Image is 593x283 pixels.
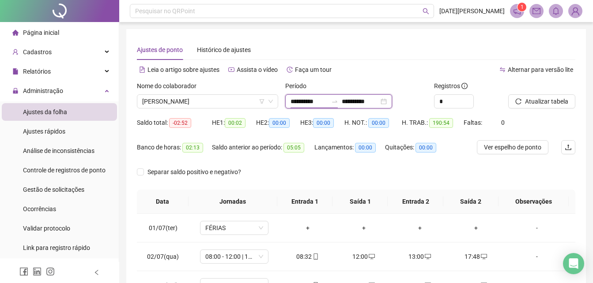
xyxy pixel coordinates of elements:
[344,118,402,128] div: H. NOT.:
[19,267,28,276] span: facebook
[439,6,505,16] span: [DATE][PERSON_NAME]
[343,252,385,261] div: 12:00
[331,98,338,105] span: to
[501,119,505,126] span: 0
[23,167,106,174] span: Controle de registros de ponto
[23,186,84,193] span: Gestão de solicitações
[33,267,42,276] span: linkedin
[511,223,563,233] div: -
[402,118,464,128] div: H. TRAB.:
[269,118,290,128] span: 00:00
[147,253,179,260] span: 02/07(qua)
[314,142,385,153] div: Lançamentos:
[23,244,90,251] span: Link para registro rápido
[137,118,212,128] div: Saldo total:
[477,140,548,154] button: Ver espelho de ponto
[429,118,453,128] span: 190:54
[399,252,441,261] div: 13:00
[343,223,385,233] div: +
[506,197,562,206] span: Observações
[424,253,431,260] span: desktop
[569,4,582,18] img: 90819
[268,99,273,104] span: down
[521,4,524,10] span: 1
[23,128,65,135] span: Ajustes rápidos
[415,143,436,153] span: 00:00
[285,81,312,91] label: Período
[23,205,56,212] span: Ocorrências
[259,99,264,104] span: filter
[256,118,300,128] div: HE 2:
[508,94,575,108] button: Atualizar tabela
[144,167,245,177] span: Separar saldo positivo e negativo?
[443,190,499,214] th: Saída 2
[455,252,497,261] div: 17:48
[461,83,468,89] span: info-circle
[464,119,483,126] span: Faltas:
[23,87,63,94] span: Administração
[499,190,569,214] th: Observações
[355,143,376,153] span: 00:00
[12,30,19,36] span: home
[205,250,263,263] span: 08:00 - 12:00 | 13:00 - 17:48
[552,7,560,15] span: bell
[23,68,51,75] span: Relatórios
[515,98,521,104] span: reload
[283,143,304,153] span: 05:05
[423,8,429,15] span: search
[508,66,573,73] span: Alternar para versão lite
[137,46,183,53] span: Ajustes de ponto
[137,81,202,91] label: Nome do colaborador
[499,67,506,73] span: swap
[137,142,212,153] div: Banco de horas:
[12,68,19,74] span: file
[455,223,497,233] div: +
[287,252,329,261] div: 08:32
[205,221,263,235] span: FÉRIAS
[225,118,246,128] span: 00:02
[94,269,100,276] span: left
[517,3,526,11] sup: 1
[332,190,388,214] th: Saída 1
[12,88,19,94] span: lock
[12,49,19,55] span: user-add
[23,48,52,56] span: Cadastros
[189,190,278,214] th: Jornadas
[388,190,443,214] th: Entrada 2
[513,7,521,15] span: notification
[149,224,178,231] span: 01/07(ter)
[139,67,145,73] span: file-text
[331,98,338,105] span: swap-right
[368,118,389,128] span: 00:00
[277,190,332,214] th: Entrada 1
[563,253,584,274] div: Open Intercom Messenger
[533,7,540,15] span: mail
[295,66,332,73] span: Faça um tour
[300,118,344,128] div: HE 3:
[23,147,94,154] span: Análise de inconsistências
[23,108,67,115] span: Ajustes da folha
[511,252,563,261] div: -
[287,223,329,233] div: +
[480,253,487,260] span: desktop
[212,118,256,128] div: HE 1:
[137,190,189,214] th: Data
[313,118,334,128] span: 00:00
[525,97,568,106] span: Atualizar tabela
[182,143,203,153] span: 02:13
[312,253,319,260] span: mobile
[23,225,70,232] span: Validar protocolo
[399,223,441,233] div: +
[23,29,59,36] span: Página inicial
[228,67,234,73] span: youtube
[46,267,55,276] span: instagram
[212,142,314,153] div: Saldo anterior ao período:
[142,95,273,108] span: JESSIKA KALINA MONTEIRO CAMARA
[197,46,251,53] span: Histórico de ajustes
[565,144,572,151] span: upload
[147,66,219,73] span: Leia o artigo sobre ajustes
[484,142,541,152] span: Ver espelho de ponto
[368,253,375,260] span: desktop
[287,67,293,73] span: history
[169,118,191,128] span: -02:52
